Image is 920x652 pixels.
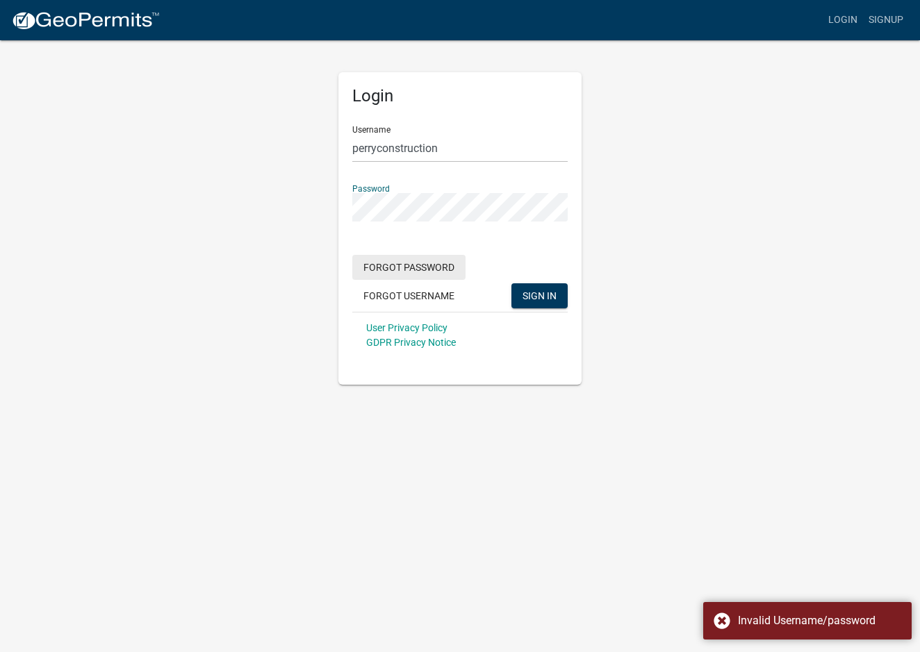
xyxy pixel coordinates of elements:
[366,322,447,333] a: User Privacy Policy
[352,255,466,280] button: Forgot Password
[366,337,456,348] a: GDPR Privacy Notice
[511,283,568,308] button: SIGN IN
[523,290,557,301] span: SIGN IN
[863,7,909,33] a: Signup
[823,7,863,33] a: Login
[352,283,466,308] button: Forgot Username
[352,86,568,106] h5: Login
[738,612,901,629] div: Invalid Username/password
